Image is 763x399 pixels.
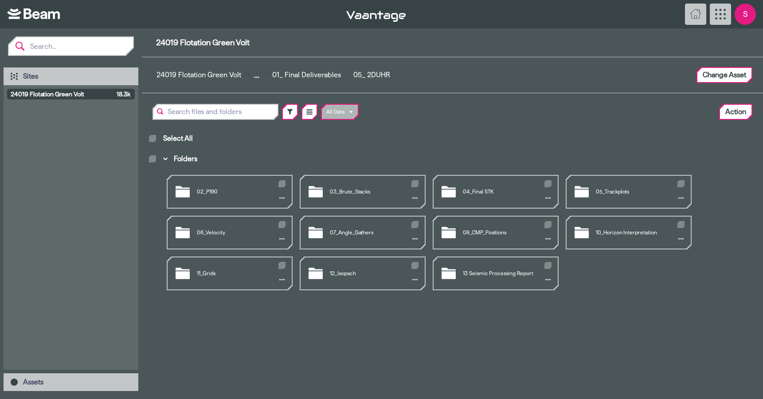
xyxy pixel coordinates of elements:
span: Sites [23,72,38,80]
div: 05_Trackplots [567,176,691,208]
label: Select All [149,135,156,142]
img: Vaantage - Home [346,11,406,22]
button: Home [685,4,706,25]
span: > [245,70,250,78]
input: Search files and folders [153,105,278,119]
div: 08_CMP_Positions [434,217,558,249]
span: S [735,4,756,25]
button: Show Actions [410,233,420,244]
button: Show Actions [676,233,686,244]
button: 05_ 2DUHR [349,66,394,84]
div: 11_Grids [168,257,292,289]
label: Select All Folders [149,155,156,162]
button: 24019 Flotation Green Volt [153,66,245,84]
img: Beam - Home [7,8,60,19]
span: 24019 Flotation Green Volt [11,90,113,99]
div: 13 Seismic Processing Report [434,257,558,289]
button: 01_ Final Deliverables [268,66,345,84]
button: Show Actions [676,193,686,203]
div: 12_Isopach [301,257,425,289]
input: Search... [25,37,133,55]
button: Show Actions [410,193,420,203]
button: Change Asset [697,68,751,82]
section: Folders [149,168,756,290]
div: v 1.3.0 [346,9,682,20]
button: List Mode [302,105,317,119]
div: 06_Velocity [168,217,292,249]
div: 04_Final STK [434,176,558,208]
iframe: Help widget launcher [687,364,756,389]
button: Show Actions [543,193,553,203]
div: 10_Horizon Interpretation [567,217,691,249]
button: Show Actions [277,193,287,203]
span: 24019 Flotation Green Volt [156,38,749,47]
button: Show Actions [277,274,287,285]
div: 03_Brute_Stacks [301,176,425,208]
span: Assets [23,378,43,386]
button: Folders [158,150,203,168]
span: > [345,70,349,78]
button: Show Actions [543,274,553,285]
span: > [264,70,268,78]
button: App Menu [710,4,731,25]
div: 02_P190 [168,176,292,208]
button: Filter [283,105,297,119]
span: Select All [163,134,193,143]
button: Show Actions [543,233,553,244]
button: Show Actions [410,274,420,285]
div: 07_Angle_Gathers [301,217,425,249]
span: 18.3k [117,90,130,99]
div: Account Menu [735,4,756,25]
button: Show Actions [277,233,287,244]
button: ... [250,66,264,84]
button: Action [720,105,751,119]
div: Main browser view [142,127,763,312]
